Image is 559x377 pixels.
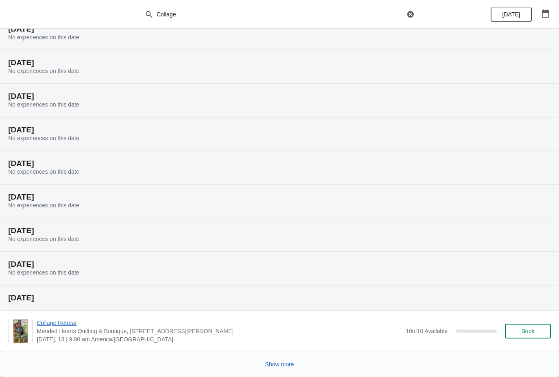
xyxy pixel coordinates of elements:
span: Collage Retreat [37,319,401,327]
span: [DATE] [502,11,520,18]
span: Mended Hearts Quilting & Boutique, [STREET_ADDRESS][PERSON_NAME] [37,327,401,335]
h2: [DATE] [8,59,551,67]
span: No experiences on this date [8,236,79,242]
button: Book [505,324,551,338]
h2: [DATE] [8,159,551,168]
span: Book [521,328,534,334]
span: No experiences on this date [8,269,79,276]
span: [DATE], 18 | 9:00 am America/[GEOGRAPHIC_DATA] [37,335,401,343]
button: Clear [406,10,415,18]
span: No experiences on this date [8,202,79,209]
span: No experiences on this date [8,68,79,74]
h2: [DATE] [8,227,551,235]
h2: [DATE] [8,126,551,134]
h2: [DATE] [8,92,551,100]
button: Show more [262,357,298,372]
span: No experiences on this date [8,101,79,108]
button: [DATE] [491,7,532,22]
span: 10 of 10 Available [406,328,448,334]
span: No experiences on this date [8,168,79,175]
img: Collage Retreat | Mended Hearts Quilting & Boutique, 330th Street, Ellsworth, IA, USA | 9:00 am A... [13,319,28,343]
h2: [DATE] [8,25,551,33]
span: Show more [265,361,294,368]
span: No experiences on this date [8,34,79,41]
span: No experiences on this date [8,135,79,141]
h2: [DATE] [8,294,551,302]
input: Search [156,7,405,22]
h2: [DATE] [8,260,551,268]
h2: [DATE] [8,193,551,201]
